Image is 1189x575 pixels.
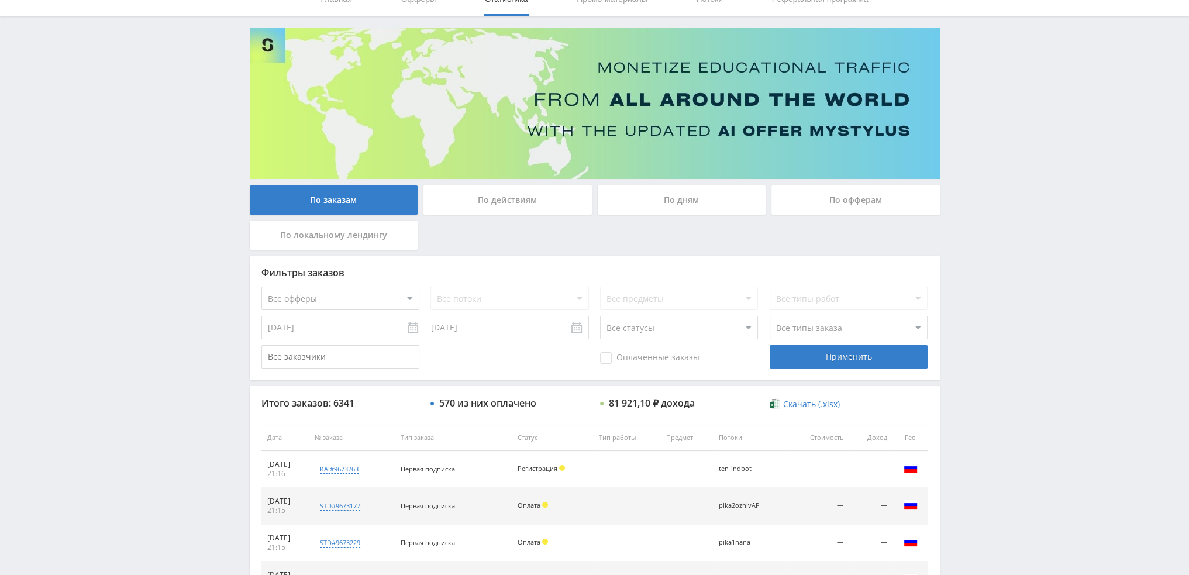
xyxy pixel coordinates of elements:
[267,533,303,543] div: [DATE]
[320,464,359,474] div: kai#9673263
[787,425,849,451] th: Стоимость
[904,461,918,475] img: rus.png
[395,425,512,451] th: Тип заказа
[660,425,713,451] th: Предмет
[770,398,780,409] img: xlsx
[849,525,892,562] td: —
[559,465,565,471] span: Холд
[518,464,557,473] span: Регистрация
[787,488,849,525] td: —
[849,451,892,488] td: —
[600,352,699,364] span: Оплаченные заказы
[609,398,695,408] div: 81 921,10 ₽ дохода
[423,185,592,215] div: По действиям
[719,465,771,473] div: ten-indbot
[320,538,360,548] div: std#9673229
[783,400,840,409] span: Скачать (.xlsx)
[713,425,787,451] th: Потоки
[261,425,309,451] th: Дата
[904,498,918,512] img: rus.png
[849,425,892,451] th: Доход
[261,398,419,408] div: Итого заказов: 6341
[309,425,395,451] th: № заказа
[250,28,940,179] img: Banner
[770,398,840,410] a: Скачать (.xlsx)
[771,185,940,215] div: По офферам
[593,425,660,451] th: Тип работы
[267,506,303,515] div: 21:15
[267,460,303,469] div: [DATE]
[250,221,418,250] div: По локальному лендингу
[267,469,303,478] div: 21:16
[401,464,455,473] span: Первая подписка
[787,451,849,488] td: —
[267,543,303,552] div: 21:15
[719,502,771,509] div: pika2ozhivAP
[598,185,766,215] div: По дням
[787,525,849,562] td: —
[518,538,540,546] span: Оплата
[542,502,548,508] span: Холд
[401,538,455,547] span: Первая подписка
[401,501,455,510] span: Первая подписка
[320,501,360,511] div: std#9673177
[250,185,418,215] div: По заказам
[849,488,892,525] td: —
[542,539,548,545] span: Холд
[261,267,928,278] div: Фильтры заказов
[893,425,928,451] th: Гео
[267,497,303,506] div: [DATE]
[518,501,540,509] span: Оплата
[770,345,928,369] div: Применить
[512,425,593,451] th: Статус
[904,535,918,549] img: rus.png
[261,345,419,369] input: Все заказчики
[719,539,771,546] div: pika1nana
[439,398,536,408] div: 570 из них оплачено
